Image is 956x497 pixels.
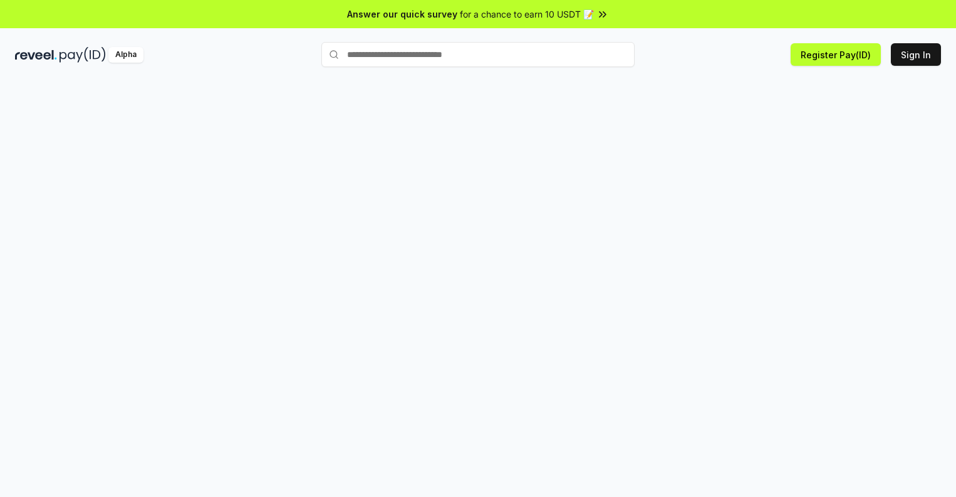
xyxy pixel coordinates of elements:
[891,43,941,66] button: Sign In
[108,47,143,63] div: Alpha
[460,8,594,21] span: for a chance to earn 10 USDT 📝
[791,43,881,66] button: Register Pay(ID)
[60,47,106,63] img: pay_id
[347,8,457,21] span: Answer our quick survey
[15,47,57,63] img: reveel_dark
